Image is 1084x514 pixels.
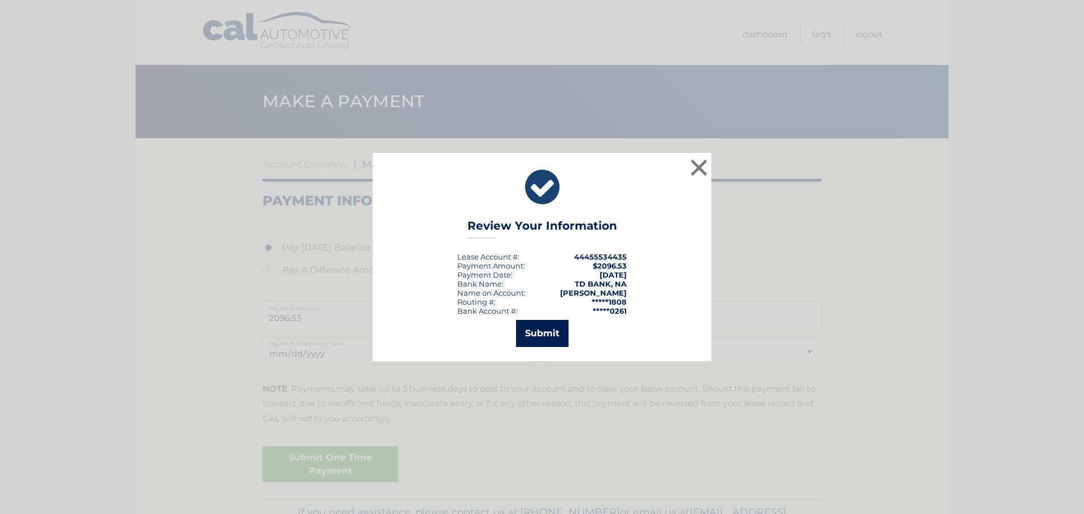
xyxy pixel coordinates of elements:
div: Routing #: [457,297,496,306]
div: Bank Name: [457,279,504,288]
strong: 44455534435 [574,252,627,261]
h3: Review Your Information [467,219,617,239]
div: Bank Account #: [457,306,518,315]
button: × [688,156,710,179]
div: Name on Account: [457,288,526,297]
span: $2096.53 [593,261,627,270]
strong: [PERSON_NAME] [560,288,627,297]
button: Submit [516,320,569,347]
div: Payment Amount: [457,261,525,270]
div: Lease Account #: [457,252,519,261]
div: : [457,270,513,279]
span: [DATE] [600,270,627,279]
strong: TD BANK, NA [575,279,627,288]
span: Payment Date [457,270,511,279]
